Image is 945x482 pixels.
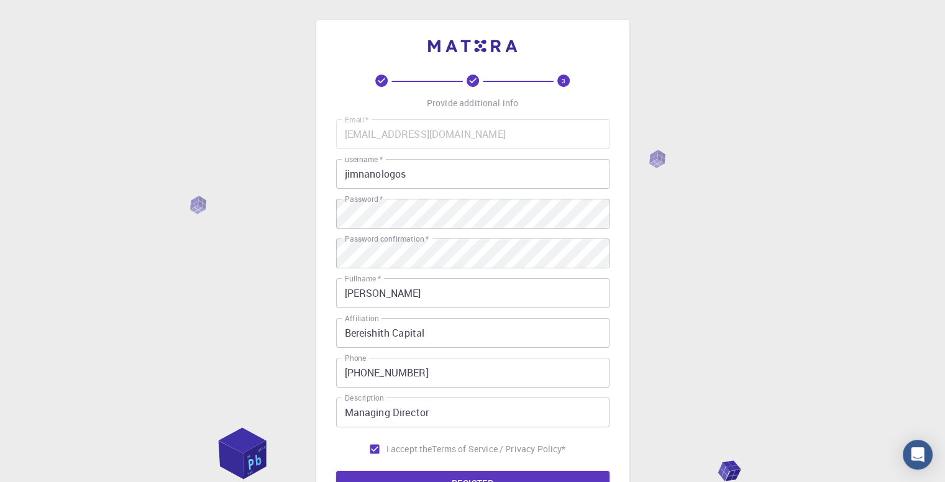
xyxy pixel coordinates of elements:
[432,443,565,455] a: Terms of Service / Privacy Policy*
[427,97,518,109] p: Provide additional info
[386,443,432,455] span: I accept the
[345,353,366,363] label: Phone
[562,76,565,85] text: 3
[345,393,384,403] label: Description
[903,440,933,470] div: Open Intercom Messenger
[345,114,368,125] label: Email
[345,313,378,324] label: Affiliation
[432,443,565,455] p: Terms of Service / Privacy Policy *
[345,234,429,244] label: Password confirmation
[345,154,383,165] label: username
[345,194,383,204] label: Password
[345,273,381,284] label: Fullname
